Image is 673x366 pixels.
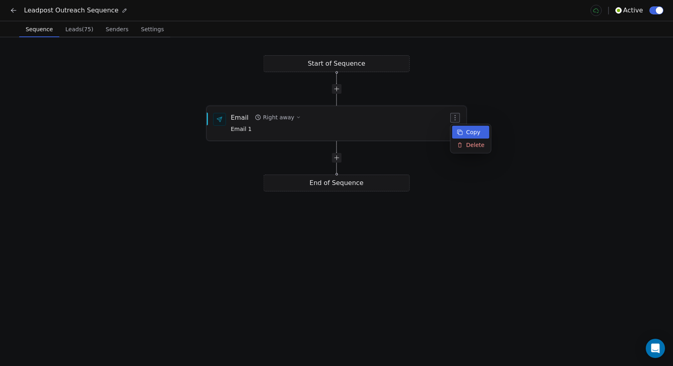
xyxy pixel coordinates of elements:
div: Email [231,113,248,122]
div: Copy [452,126,489,139]
span: Email 1 [231,125,301,134]
div: Start of Sequence [264,55,410,72]
div: Right away [263,113,294,121]
div: End of Sequence [264,175,410,191]
div: Delete [452,139,489,151]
